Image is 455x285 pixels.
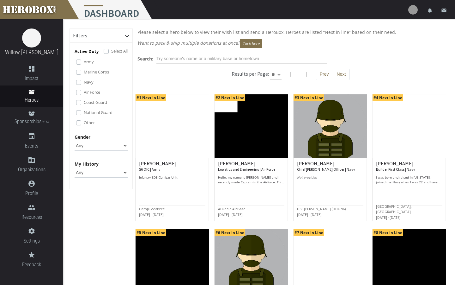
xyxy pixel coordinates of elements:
small: BETA [41,120,49,124]
label: Air Force [84,89,100,96]
label: Coast Guard [84,99,107,106]
span: #4 Next In Line [373,94,403,101]
label: Other [84,119,95,126]
small: [DATE] - [DATE] [139,212,164,217]
p: Not provided [297,175,363,185]
p: I was born and raised in [US_STATE]. I joined the Navy when I was 22 and have been in for 14 years. [376,175,442,185]
button: Prev [316,69,333,80]
p: Want to pack & ship multiple donations at once? [137,39,444,48]
label: My History [75,160,99,168]
small: Chief [PERSON_NAME] Officer | Navy [297,167,355,172]
small: [DATE] - [DATE] [218,212,243,217]
small: Camp Bondsteel [139,206,166,211]
span: #5 Next In Line [136,229,166,236]
p: Active Duty [75,48,99,55]
button: Next [333,69,350,80]
input: Try someone's name or a military base or hometown [156,54,327,64]
span: #3 Next In Line [294,94,324,101]
small: USS [PERSON_NAME] (DDG 96) [297,206,346,211]
label: Gender [75,133,90,141]
span: #1 Next In Line [136,94,166,101]
span: | [289,71,292,77]
span: #7 Next In Line [294,229,324,236]
h6: [PERSON_NAME] [376,161,442,172]
i: email [441,8,447,13]
a: #4 Next In Line [PERSON_NAME] Builder First Class | Navy I was born and raised in [US_STATE]. I j... [372,94,446,221]
label: Navy [84,79,94,85]
label: National Guard [84,109,112,116]
label: Select All [111,47,128,54]
a: Willow [PERSON_NAME] [5,49,58,55]
img: image [22,28,41,47]
small: Builder First Class | Navy [376,167,415,172]
small: Logistics and Engineering | Air Force [218,167,275,172]
h6: [PERSON_NAME] [218,161,284,172]
h6: Filters [73,33,87,39]
span: #6 Next In Line [215,229,245,236]
label: Search: [137,55,153,62]
span: #8 Next In Line [373,229,403,236]
i: notifications [427,8,433,13]
label: Army [84,58,94,65]
a: #2 Next In Line [PERSON_NAME] Logistics and Engineering | Air Force Hello, my name is [PERSON_NAM... [214,94,288,221]
small: S6 OIC | Army [139,167,161,172]
span: #2 Next In Line [215,94,245,101]
p: Please select a hero below to view their wish list and send a HeroBox. Heroes are listed “Next in... [137,28,444,36]
a: #1 Next In Line [PERSON_NAME] S6 OIC | Army Infantry BDE Combat Unit Camp Bondsteel [DATE] - [DATE] [135,94,209,221]
h6: [PERSON_NAME] [297,161,363,172]
a: #3 Next In Line [PERSON_NAME] Chief [PERSON_NAME] Officer | Navy Not provided USS [PERSON_NAME] (... [293,94,367,221]
small: [DATE] - [DATE] [297,212,322,217]
label: Marine Corps [84,68,109,75]
h6: Results per Page: [232,71,269,77]
h6: [PERSON_NAME] [139,161,205,172]
span: | [306,71,308,77]
small: Al Udeid Air Base [218,206,245,211]
button: Click here [240,39,262,48]
p: Hello, my name is [PERSON_NAME] and I recently made Captain in the Airforce. This is my first dep... [218,175,284,185]
small: [GEOGRAPHIC_DATA], [GEOGRAPHIC_DATA] [376,204,412,214]
p: Infantry BDE Combat Unit [139,175,205,185]
img: user-image [408,5,418,15]
small: [DATE] - [DATE] [376,215,401,220]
